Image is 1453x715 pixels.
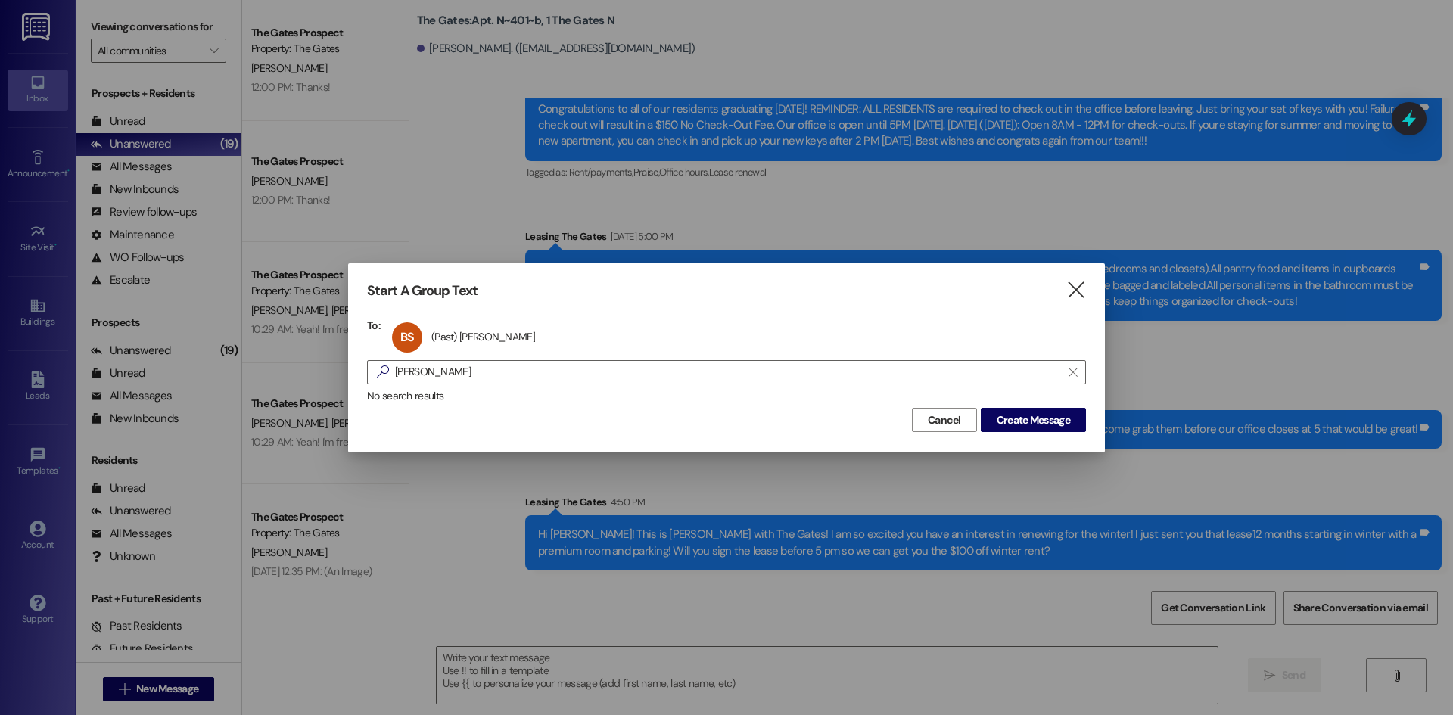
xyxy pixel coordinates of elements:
[1066,282,1086,298] i: 
[400,329,414,345] span: BS
[367,319,381,332] h3: To:
[1069,366,1077,378] i: 
[1061,361,1085,384] button: Clear text
[997,412,1070,428] span: Create Message
[928,412,961,428] span: Cancel
[367,282,478,300] h3: Start A Group Text
[981,408,1086,432] button: Create Message
[431,330,535,344] div: (Past) [PERSON_NAME]
[912,408,977,432] button: Cancel
[395,362,1061,383] input: Search for any contact or apartment
[367,388,1086,404] div: No search results
[371,364,395,380] i: 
